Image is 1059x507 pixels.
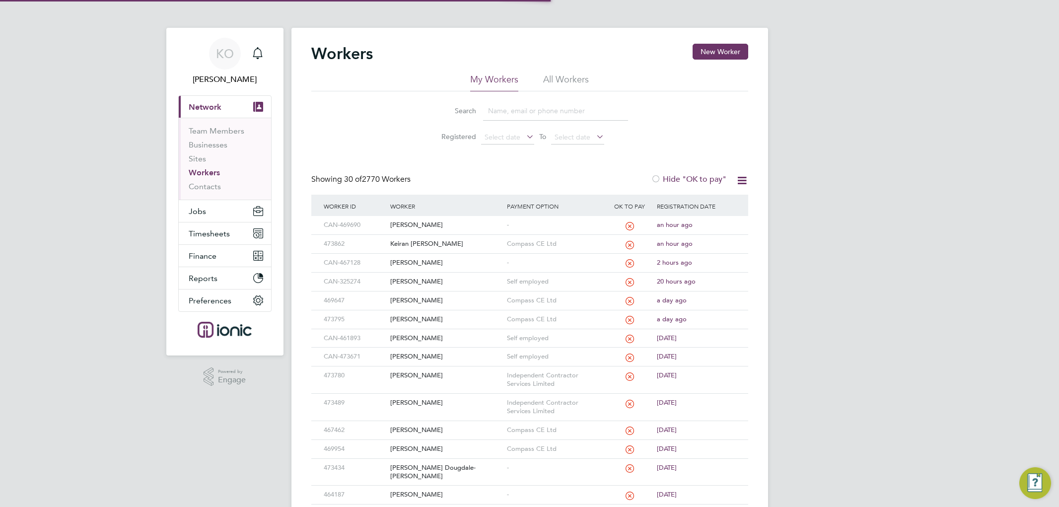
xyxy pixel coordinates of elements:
[321,235,388,253] div: 473862
[605,195,655,217] div: OK to pay
[388,273,504,291] div: [PERSON_NAME]
[321,421,388,439] div: 467462
[189,296,231,305] span: Preferences
[321,486,388,504] div: 464187
[388,459,504,486] div: [PERSON_NAME] Dougdale-[PERSON_NAME]
[321,254,388,272] div: CAN-467128
[388,366,504,385] div: [PERSON_NAME]
[388,195,504,217] div: Worker
[657,258,692,267] span: 2 hours ago
[218,367,246,376] span: Powered by
[654,195,738,217] div: Registration Date
[543,73,589,91] li: All Workers
[504,235,605,253] div: Compass CE Ltd
[504,216,605,234] div: -
[504,329,605,348] div: Self employed
[189,140,227,149] a: Businesses
[321,310,388,329] div: 473795
[321,393,738,402] a: 473489[PERSON_NAME]Independent Contractor Services Limited[DATE]
[311,174,413,185] div: Showing
[321,439,738,448] a: 469954[PERSON_NAME]Compass CE Ltd[DATE]
[179,267,271,289] button: Reports
[388,310,504,329] div: [PERSON_NAME]
[388,216,504,234] div: [PERSON_NAME]
[388,254,504,272] div: [PERSON_NAME]
[657,334,677,342] span: [DATE]
[657,220,693,229] span: an hour ago
[431,132,476,141] label: Registered
[204,367,246,386] a: Powered byEngage
[388,348,504,366] div: [PERSON_NAME]
[657,426,677,434] span: [DATE]
[693,44,748,60] button: New Worker
[321,329,388,348] div: CAN-461893
[179,118,271,200] div: Network
[504,486,605,504] div: -
[321,310,738,318] a: 473795[PERSON_NAME]Compass CE Ltda day ago
[321,291,738,299] a: 469647[PERSON_NAME]Compass CE Ltda day ago
[504,366,605,393] div: Independent Contractor Services Limited
[189,229,230,238] span: Timesheets
[189,102,221,112] span: Network
[321,394,388,412] div: 473489
[178,73,272,85] span: Kirsty Owen
[1019,467,1051,499] button: Engage Resource Center
[388,421,504,439] div: [PERSON_NAME]
[189,168,220,177] a: Workers
[485,133,520,142] span: Select date
[657,352,677,361] span: [DATE]
[470,73,518,91] li: My Workers
[388,486,504,504] div: [PERSON_NAME]
[311,44,373,64] h2: Workers
[388,440,504,458] div: [PERSON_NAME]
[657,490,677,499] span: [DATE]
[388,291,504,310] div: [PERSON_NAME]
[216,47,234,60] span: KO
[504,310,605,329] div: Compass CE Ltd
[189,154,206,163] a: Sites
[189,182,221,191] a: Contacts
[166,28,283,356] nav: Main navigation
[189,274,217,283] span: Reports
[321,347,738,356] a: CAN-473671[PERSON_NAME]Self employed[DATE]
[657,444,677,453] span: [DATE]
[321,195,388,217] div: Worker ID
[198,322,251,338] img: ionic-logo-retina.png
[179,245,271,267] button: Finance
[189,126,244,136] a: Team Members
[651,174,726,184] label: Hide "OK to pay"
[504,394,605,421] div: Independent Contractor Services Limited
[657,398,677,407] span: [DATE]
[321,273,388,291] div: CAN-325274
[189,251,216,261] span: Finance
[504,195,605,217] div: Payment Option
[504,421,605,439] div: Compass CE Ltd
[321,272,738,281] a: CAN-325274[PERSON_NAME]Self employed20 hours ago
[344,174,362,184] span: 30 of
[179,222,271,244] button: Timesheets
[504,291,605,310] div: Compass CE Ltd
[504,440,605,458] div: Compass CE Ltd
[431,106,476,115] label: Search
[321,216,388,234] div: CAN-469690
[344,174,411,184] span: 2770 Workers
[321,366,738,374] a: 473780[PERSON_NAME]Independent Contractor Services Limited[DATE]
[178,38,272,85] a: KO[PERSON_NAME]
[388,329,504,348] div: [PERSON_NAME]
[657,239,693,248] span: an hour ago
[536,130,549,143] span: To
[657,463,677,472] span: [DATE]
[504,348,605,366] div: Self employed
[321,291,388,310] div: 469647
[388,235,504,253] div: Keiran [PERSON_NAME]
[321,216,738,224] a: CAN-469690[PERSON_NAME]-an hour ago
[504,254,605,272] div: -
[483,101,628,121] input: Name, email or phone number
[179,96,271,118] button: Network
[321,440,388,458] div: 469954
[321,485,738,494] a: 464187[PERSON_NAME]-[DATE]
[388,394,504,412] div: [PERSON_NAME]
[321,366,388,385] div: 473780
[218,376,246,384] span: Engage
[189,207,206,216] span: Jobs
